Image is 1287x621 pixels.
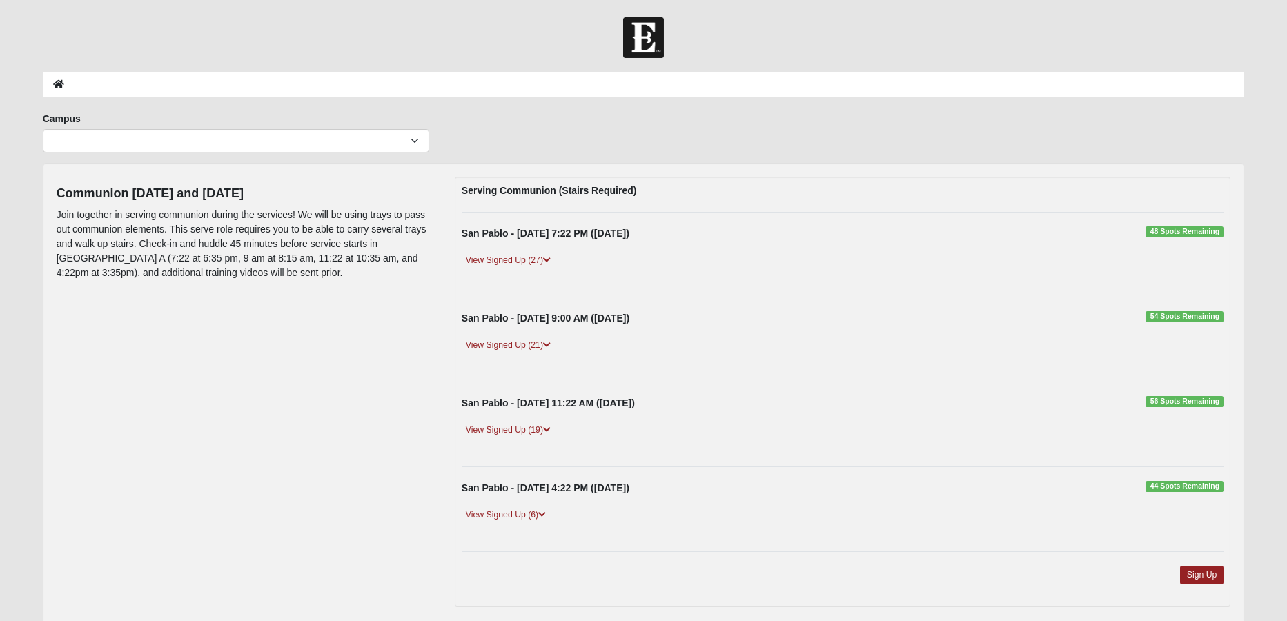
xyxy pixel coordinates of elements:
strong: San Pablo - [DATE] 4:22 PM ([DATE]) [462,482,629,493]
a: View Signed Up (21) [462,338,555,353]
strong: San Pablo - [DATE] 7:22 PM ([DATE]) [462,228,629,239]
strong: Serving Communion (Stairs Required) [462,185,637,196]
span: 48 Spots Remaining [1146,226,1224,237]
span: 54 Spots Remaining [1146,311,1224,322]
img: Church of Eleven22 Logo [623,17,664,58]
span: 44 Spots Remaining [1146,481,1224,492]
h4: Communion [DATE] and [DATE] [57,186,434,201]
a: Sign Up [1180,566,1224,584]
a: View Signed Up (27) [462,253,555,268]
strong: San Pablo - [DATE] 11:22 AM ([DATE]) [462,397,635,408]
p: Join together in serving communion during the services! We will be using trays to pass out commun... [57,208,434,280]
span: 56 Spots Remaining [1146,396,1224,407]
a: View Signed Up (6) [462,508,550,522]
a: View Signed Up (19) [462,423,555,437]
strong: San Pablo - [DATE] 9:00 AM ([DATE]) [462,313,629,324]
label: Campus [43,112,81,126]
